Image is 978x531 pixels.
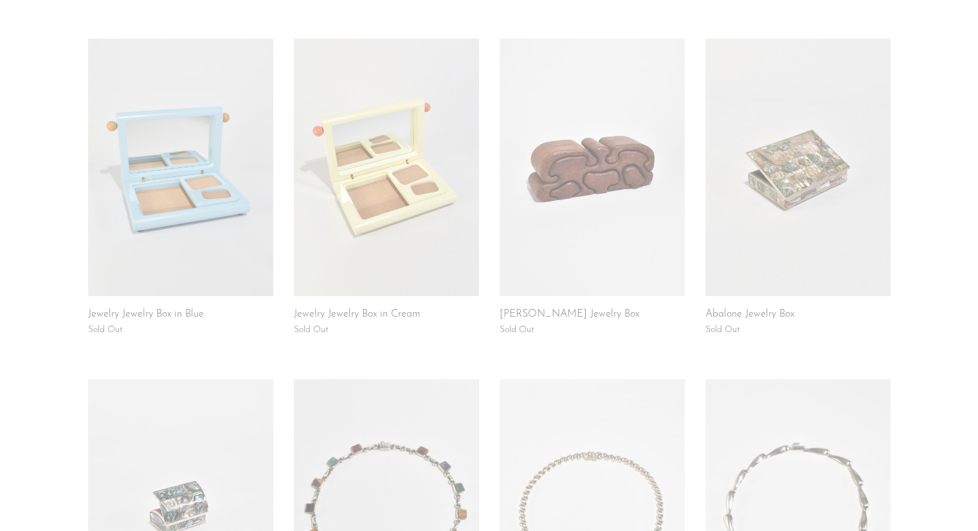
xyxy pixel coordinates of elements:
a: Abalone Jewelry Box [705,309,794,321]
a: [PERSON_NAME] Jewelry Box [500,309,639,321]
a: Jewelry Jewelry Box in Blue [88,309,204,321]
a: Jewelry Jewelry Box in Cream [294,309,421,321]
span: Sold Out [294,325,329,335]
span: Sold Out [500,325,534,335]
span: Sold Out [705,325,740,335]
span: Sold Out [88,325,123,335]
